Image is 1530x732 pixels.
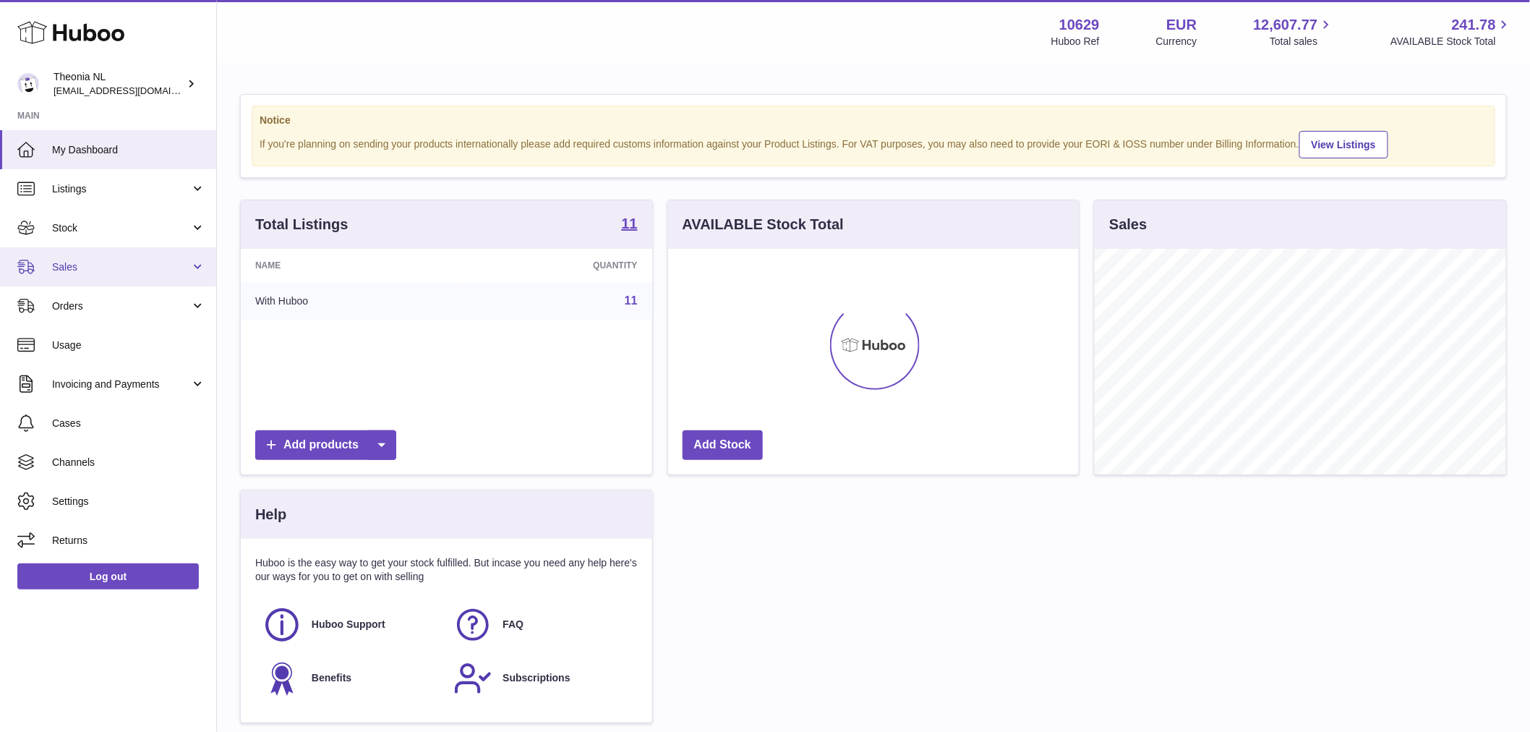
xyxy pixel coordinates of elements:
[1109,215,1147,234] h3: Sales
[312,618,385,631] span: Huboo Support
[52,221,190,235] span: Stock
[683,215,844,234] h3: AVAILABLE Stock Total
[52,534,205,548] span: Returns
[260,114,1487,127] strong: Notice
[52,417,205,430] span: Cases
[54,70,184,98] div: Theonia NL
[625,294,638,307] a: 11
[52,143,205,157] span: My Dashboard
[241,249,458,282] th: Name
[17,563,199,590] a: Log out
[503,618,523,631] span: FAQ
[1299,131,1388,158] a: View Listings
[621,216,637,234] a: 11
[1390,35,1513,48] span: AVAILABLE Stock Total
[458,249,652,282] th: Quantity
[453,605,630,644] a: FAQ
[503,671,570,685] span: Subscriptions
[52,378,190,391] span: Invoicing and Payments
[262,659,439,698] a: Benefits
[1156,35,1197,48] div: Currency
[255,430,396,460] a: Add products
[54,85,213,96] span: [EMAIL_ADDRESS][DOMAIN_NAME]
[621,216,637,231] strong: 11
[1452,15,1496,35] span: 241.78
[52,495,205,508] span: Settings
[52,456,205,469] span: Channels
[17,73,39,95] img: info@wholesomegoods.eu
[255,215,349,234] h3: Total Listings
[52,299,190,313] span: Orders
[683,430,763,460] a: Add Stock
[52,339,205,352] span: Usage
[1253,15,1317,35] span: 12,607.77
[52,260,190,274] span: Sales
[52,182,190,196] span: Listings
[255,505,286,524] h3: Help
[453,659,630,698] a: Subscriptions
[262,605,439,644] a: Huboo Support
[260,129,1487,158] div: If you're planning on sending your products internationally please add required customs informati...
[255,556,638,584] p: Huboo is the easy way to get your stock fulfilled. But incase you need any help here's our ways f...
[1253,15,1334,48] a: 12,607.77 Total sales
[241,282,458,320] td: With Huboo
[312,671,351,685] span: Benefits
[1059,15,1100,35] strong: 10629
[1166,15,1197,35] strong: EUR
[1270,35,1334,48] span: Total sales
[1390,15,1513,48] a: 241.78 AVAILABLE Stock Total
[1051,35,1100,48] div: Huboo Ref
